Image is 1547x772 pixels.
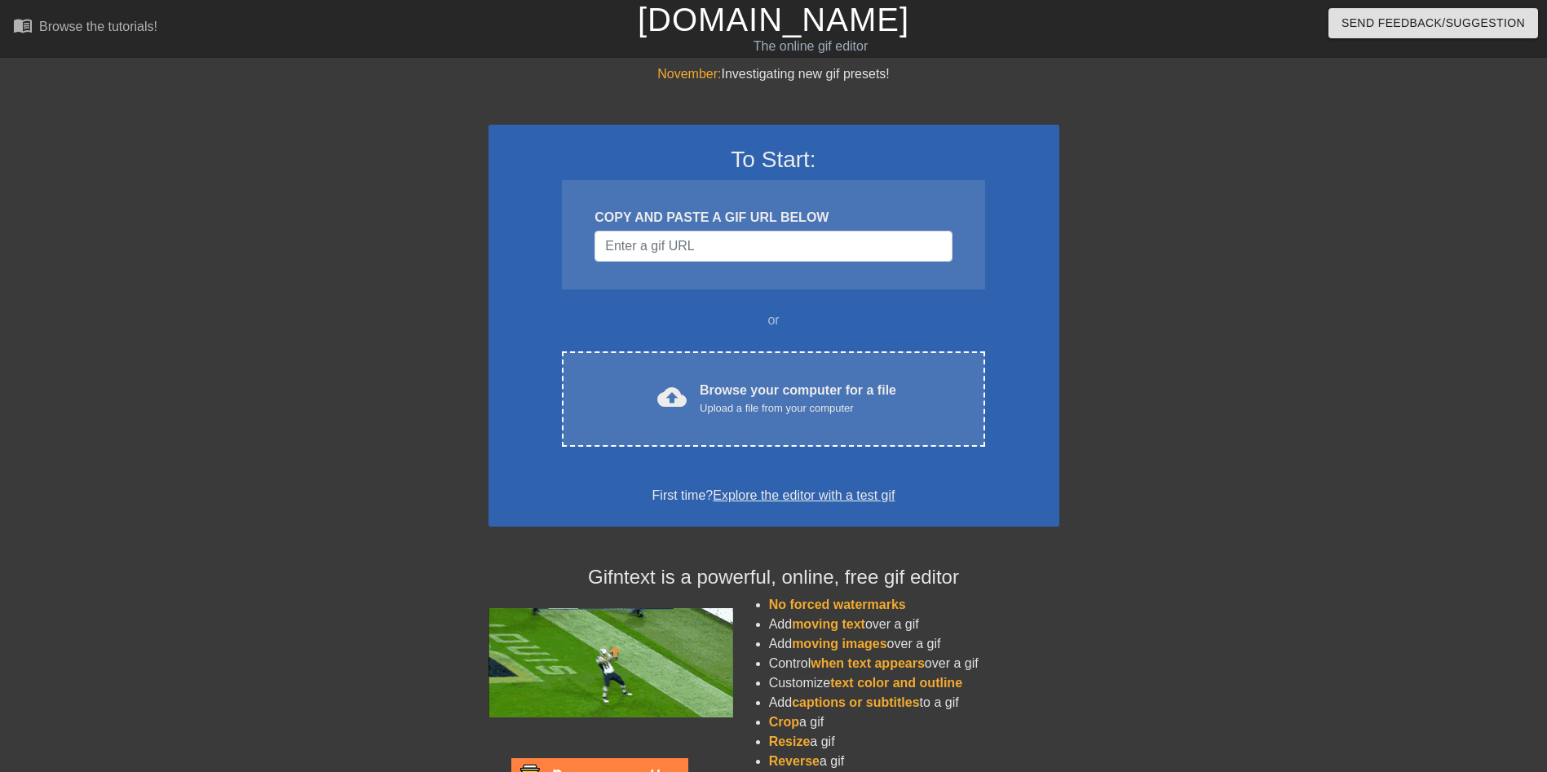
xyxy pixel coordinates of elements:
[1341,13,1525,33] span: Send Feedback/Suggestion
[769,715,799,729] span: Crop
[769,735,811,748] span: Resize
[594,231,952,262] input: Username
[510,146,1038,174] h3: To Start:
[713,488,895,502] a: Explore the editor with a test gif
[769,598,906,611] span: No forced watermarks
[39,20,157,33] div: Browse the tutorials!
[769,752,1059,771] li: a gif
[13,15,33,35] span: menu_book
[638,2,909,37] a: [DOMAIN_NAME]
[1328,8,1538,38] button: Send Feedback/Suggestion
[531,311,1017,330] div: or
[488,608,733,717] img: football_small.gif
[524,37,1097,56] div: The online gif editor
[769,615,1059,634] li: Add over a gif
[594,208,952,227] div: COPY AND PASTE A GIF URL BELOW
[769,693,1059,712] li: Add to a gif
[769,712,1059,732] li: a gif
[769,732,1059,752] li: a gif
[792,617,865,631] span: moving text
[769,673,1059,693] li: Customize
[657,67,721,81] span: November:
[488,566,1059,589] h4: Gifntext is a powerful, online, free gif editor
[769,754,820,768] span: Reverse
[700,400,896,417] div: Upload a file from your computer
[769,654,1059,673] li: Control over a gif
[488,64,1059,84] div: Investigating new gif presets!
[13,15,157,41] a: Browse the tutorials!
[510,486,1038,505] div: First time?
[769,634,1059,654] li: Add over a gif
[830,676,962,690] span: text color and outline
[792,695,919,709] span: captions or subtitles
[657,382,687,412] span: cloud_upload
[700,381,896,417] div: Browse your computer for a file
[811,656,925,670] span: when text appears
[792,637,886,651] span: moving images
